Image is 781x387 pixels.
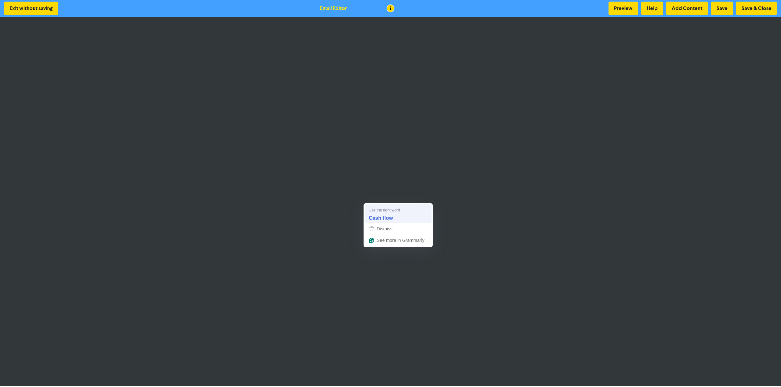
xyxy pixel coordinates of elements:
[666,2,708,15] button: Add Content
[609,2,638,15] button: Preview
[4,2,58,15] button: Exit without saving
[736,2,777,15] button: Save & Close
[641,2,663,15] button: Help
[320,4,347,12] div: Email Editor
[711,2,733,15] button: Save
